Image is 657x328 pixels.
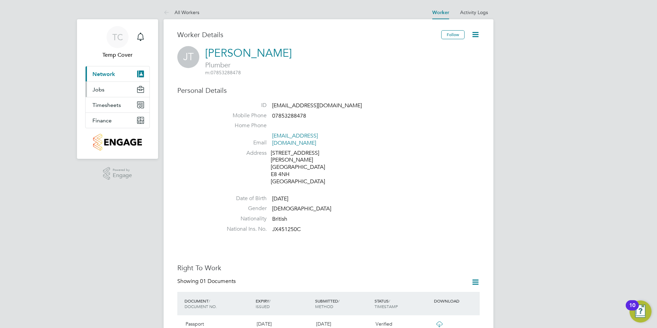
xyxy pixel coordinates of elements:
span: JT [177,46,199,68]
span: TC [112,33,123,42]
span: [DEMOGRAPHIC_DATA] [272,206,331,212]
span: TIMESTAMP [375,304,398,309]
div: [STREET_ADDRESS] [PERSON_NAME] [GEOGRAPHIC_DATA] E8 4NH [GEOGRAPHIC_DATA] [271,150,336,185]
label: Gender [219,205,267,212]
a: Worker [432,10,449,15]
span: / [269,298,270,304]
button: Network [86,66,149,81]
span: Plumber [205,61,292,69]
nav: Main navigation [77,19,158,159]
span: 01 Documents [200,278,236,285]
img: smartmanagedsolutions-logo-retina.png [93,134,142,151]
span: [EMAIL_ADDRESS][DOMAIN_NAME] [272,102,362,109]
span: Powered by [113,167,132,173]
button: Follow [441,30,465,39]
div: 10 [629,305,635,314]
span: ISSUED [256,304,270,309]
span: / [209,298,210,304]
span: Timesheets [92,102,121,108]
span: Finance [92,117,112,124]
button: Open Resource Center, 10 new notifications [630,300,652,322]
a: All Workers [164,9,199,15]
button: Finance [86,113,149,128]
span: Verified [376,321,392,327]
label: Nationality [219,215,267,222]
div: Showing [177,278,237,285]
a: TCTemp Cover [85,26,150,59]
label: Home Phone [219,122,267,129]
span: 07853288478 [205,69,241,76]
label: National Ins. No. [219,226,267,233]
label: Date of Birth [219,195,267,202]
a: [PERSON_NAME] [205,46,292,60]
span: Jobs [92,86,104,93]
div: SUBMITTED [313,295,373,313]
label: Email [219,139,267,146]
h3: Worker Details [177,30,441,39]
h3: Right To Work [177,263,480,272]
span: British [272,216,287,222]
label: Mobile Phone [219,112,267,119]
span: / [389,298,390,304]
a: [EMAIL_ADDRESS][DOMAIN_NAME] [272,132,318,146]
div: EXPIRY [254,295,313,313]
span: Engage [113,173,132,178]
h3: Personal Details [177,86,480,95]
button: Timesheets [86,97,149,112]
span: Network [92,71,115,77]
div: DOCUMENT [183,295,254,313]
a: Go to home page [85,134,150,151]
span: METHOD [315,304,333,309]
label: Address [219,150,267,157]
span: 07853288478 [272,112,306,119]
span: Temp Cover [85,51,150,59]
button: Jobs [86,82,149,97]
span: m: [205,69,211,76]
div: STATUS [373,295,432,313]
span: [DATE] [272,195,288,202]
span: JX451250C [272,226,301,233]
a: Activity Logs [460,9,488,15]
div: DOWNLOAD [432,295,480,307]
label: ID [219,102,267,109]
span: DOCUMENT NO. [185,304,217,309]
a: Powered byEngage [103,167,132,180]
span: / [338,298,339,304]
